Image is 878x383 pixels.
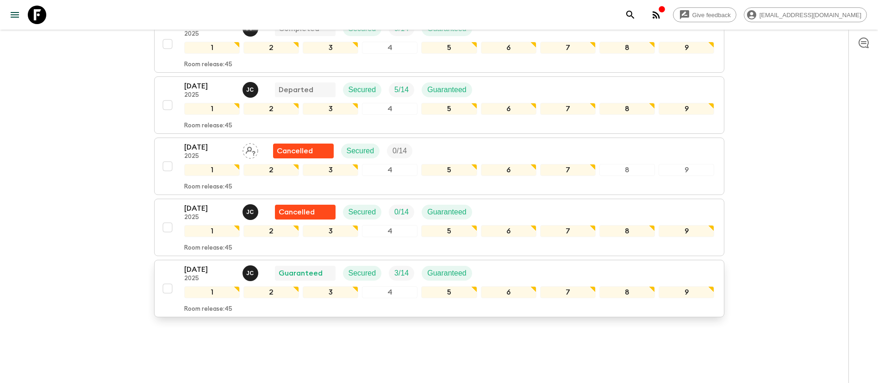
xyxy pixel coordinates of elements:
div: 5 [421,42,477,54]
button: [DATE]2025Julio CamachoGuaranteedSecuredTrip FillGuaranteed123456789Room release:45 [154,260,724,317]
p: Room release: 45 [184,306,232,313]
p: Cancelled [279,207,315,218]
div: 3 [303,286,358,298]
div: 1 [184,286,240,298]
p: 2025 [184,92,235,99]
div: 5 [421,164,477,176]
div: Trip Fill [389,82,414,97]
button: menu [6,6,24,24]
button: search adventures [621,6,640,24]
div: 1 [184,42,240,54]
p: [DATE] [184,142,235,153]
p: 2025 [184,31,235,38]
span: Assign pack leader [243,146,258,153]
div: 6 [481,164,536,176]
div: 8 [599,164,655,176]
p: Room release: 45 [184,183,232,191]
p: Secured [349,84,376,95]
div: 5 [421,103,477,115]
span: Give feedback [687,12,736,19]
div: 8 [599,225,655,237]
p: 0 / 14 [394,207,409,218]
div: 3 [303,225,358,237]
div: 8 [599,42,655,54]
div: 9 [659,286,714,298]
div: 3 [303,103,358,115]
div: Trip Fill [389,205,414,220]
div: 8 [599,286,655,298]
div: 8 [599,103,655,115]
div: 6 [481,103,536,115]
p: Room release: 45 [184,61,232,69]
p: [DATE] [184,264,235,275]
div: 5 [421,286,477,298]
div: Trip Fill [389,266,414,281]
button: JC [243,265,260,281]
p: Room release: 45 [184,122,232,130]
div: 2 [243,286,299,298]
div: 4 [362,42,417,54]
div: 6 [481,42,536,54]
div: 9 [659,103,714,115]
div: 9 [659,225,714,237]
p: 2025 [184,275,235,283]
span: [EMAIL_ADDRESS][DOMAIN_NAME] [754,12,866,19]
div: 2 [243,225,299,237]
div: Secured [341,144,380,158]
p: Guaranteed [427,268,467,279]
div: 7 [540,103,596,115]
div: 4 [362,286,417,298]
p: Secured [349,207,376,218]
p: 5 / 14 [394,84,409,95]
div: 9 [659,42,714,54]
button: [DATE]2025Julio CamachoDepartedSecuredTrip FillGuaranteed123456789Room release:45 [154,76,724,134]
div: Secured [343,266,382,281]
p: 2025 [184,153,235,160]
div: 6 [481,286,536,298]
p: J C [246,208,254,216]
div: 5 [421,225,477,237]
div: 2 [243,42,299,54]
p: 3 / 14 [394,268,409,279]
div: 1 [184,103,240,115]
p: 2025 [184,214,235,221]
div: 7 [540,42,596,54]
p: J C [246,270,254,277]
div: 2 [243,164,299,176]
div: 4 [362,103,417,115]
p: Guaranteed [279,268,323,279]
div: Secured [343,205,382,220]
p: Departed [279,84,313,95]
button: [DATE]2025Pabel PerezCompletedSecuredTrip FillGuaranteed123456789Room release:45 [154,15,724,73]
p: Cancelled [277,145,313,157]
div: Secured [343,82,382,97]
div: 3 [303,42,358,54]
div: 1 [184,225,240,237]
button: [DATE]2025Assign pack leaderFlash Pack cancellationSecuredTrip Fill123456789Room release:45 [154,138,724,195]
div: 7 [540,286,596,298]
button: [DATE]2025Julio CamachoFlash Pack cancellationSecuredTrip FillGuaranteed123456789Room release:45 [154,199,724,256]
p: [DATE] [184,81,235,92]
span: Julio Camacho [243,207,260,214]
span: Julio Camacho [243,85,260,92]
div: 1 [184,164,240,176]
div: 3 [303,164,358,176]
p: Secured [349,268,376,279]
a: Give feedback [673,7,736,22]
div: 7 [540,225,596,237]
div: [EMAIL_ADDRESS][DOMAIN_NAME] [744,7,867,22]
span: Pabel Perez [243,24,260,31]
div: Flash Pack cancellation [275,205,336,220]
div: 2 [243,103,299,115]
p: Room release: 45 [184,245,232,252]
div: 4 [362,225,417,237]
div: Trip Fill [387,144,412,158]
p: [DATE] [184,203,235,214]
p: 0 / 14 [392,145,407,157]
div: Flash Pack cancellation [273,144,334,158]
div: 7 [540,164,596,176]
div: 6 [481,225,536,237]
p: Guaranteed [427,84,467,95]
span: Julio Camacho [243,268,260,276]
p: Secured [347,145,374,157]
